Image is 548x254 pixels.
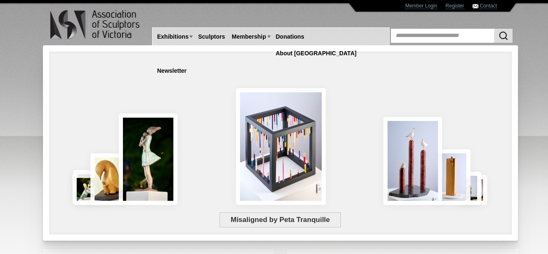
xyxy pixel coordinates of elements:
[445,3,464,9] a: Register
[433,149,470,205] img: Little Frog. Big Climb
[220,212,341,227] span: Misaligned by Peta Tranquille
[195,29,228,44] a: Sculptors
[119,113,178,205] img: Connection
[273,29,308,44] a: Donations
[154,29,192,44] a: Exhibitions
[405,3,437,9] a: Member Login
[383,117,442,205] img: Rising Tides
[473,4,478,8] img: Contact ASV
[498,31,508,41] img: Search
[154,63,190,79] a: Newsletter
[228,29,269,44] a: Membership
[273,46,360,61] a: About [GEOGRAPHIC_DATA]
[480,3,497,9] a: Contact
[50,8,141,41] img: logo.png
[236,88,326,205] img: Misaligned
